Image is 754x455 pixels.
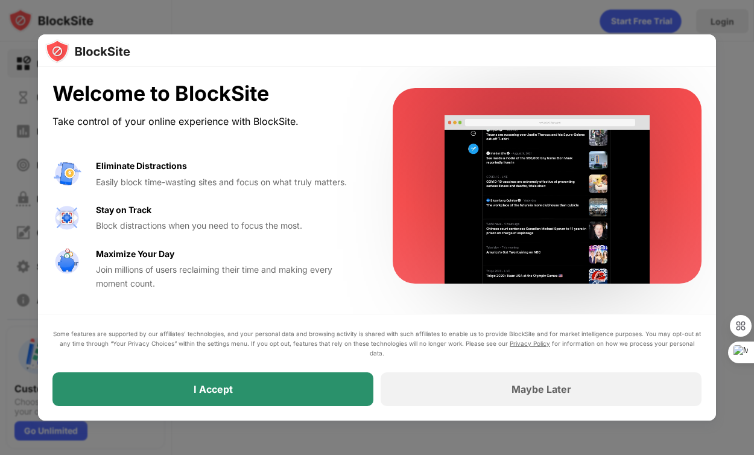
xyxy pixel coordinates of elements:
div: Some features are supported by our affiliates’ technologies, and your personal data and browsing ... [52,329,702,358]
img: value-safe-time.svg [52,247,81,276]
img: value-avoid-distractions.svg [52,159,81,188]
img: value-focus.svg [52,203,81,232]
img: logo-blocksite.svg [45,39,130,63]
div: Join millions of users reclaiming their time and making every moment count. [96,263,364,290]
div: Stay on Track [96,203,151,217]
a: Privacy Policy [510,340,550,347]
div: Maximize Your Day [96,247,174,261]
div: Take control of your online experience with BlockSite. [52,113,364,130]
div: Eliminate Distractions [96,159,187,173]
div: Block distractions when you need to focus the most. [96,219,364,232]
div: Maybe Later [512,383,571,395]
div: Welcome to BlockSite [52,81,364,106]
div: Easily block time-wasting sites and focus on what truly matters. [96,176,364,189]
div: I Accept [194,383,233,395]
